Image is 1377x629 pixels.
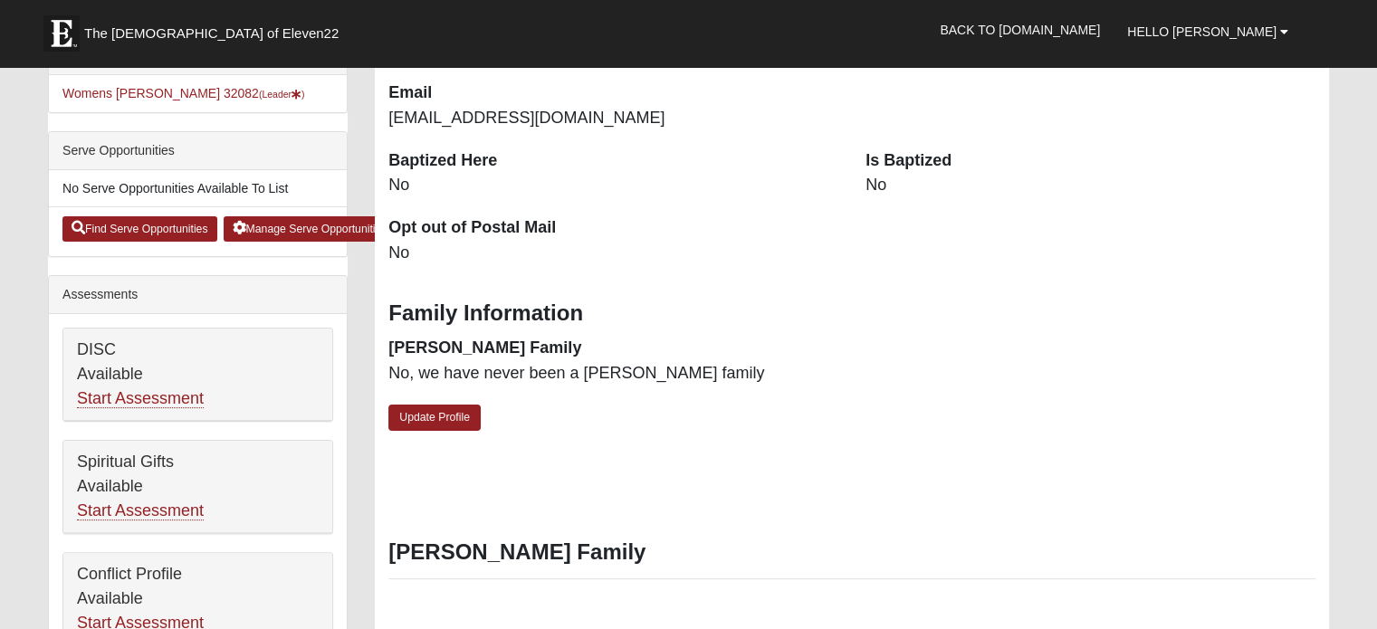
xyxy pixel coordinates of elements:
[388,149,838,173] dt: Baptized Here
[388,337,838,360] dt: [PERSON_NAME] Family
[865,149,1315,173] dt: Is Baptized
[926,7,1114,52] a: Back to [DOMAIN_NAME]
[49,276,347,314] div: Assessments
[1114,9,1302,54] a: Hello [PERSON_NAME]
[62,216,217,242] a: Find Serve Opportunities
[388,405,481,431] a: Update Profile
[62,86,305,100] a: Womens [PERSON_NAME] 32082(Leader)
[224,216,397,242] a: Manage Serve Opportunities
[49,132,347,170] div: Serve Opportunities
[259,89,305,100] small: (Leader )
[388,174,838,197] dd: No
[84,24,339,43] span: The [DEMOGRAPHIC_DATA] of Eleven22
[388,242,838,265] dd: No
[43,15,80,52] img: Eleven22 logo
[388,300,1315,327] h3: Family Information
[388,216,838,240] dt: Opt out of Postal Mail
[77,389,204,408] a: Start Assessment
[388,362,838,386] dd: No, we have never been a [PERSON_NAME] family
[388,539,1315,566] h3: [PERSON_NAME] Family
[49,170,347,207] li: No Serve Opportunities Available To List
[865,174,1315,197] dd: No
[388,81,838,105] dt: Email
[63,329,332,421] div: DISC Available
[77,501,204,520] a: Start Assessment
[34,6,397,52] a: The [DEMOGRAPHIC_DATA] of Eleven22
[63,441,332,533] div: Spiritual Gifts Available
[388,107,838,130] dd: [EMAIL_ADDRESS][DOMAIN_NAME]
[1127,24,1277,39] span: Hello [PERSON_NAME]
